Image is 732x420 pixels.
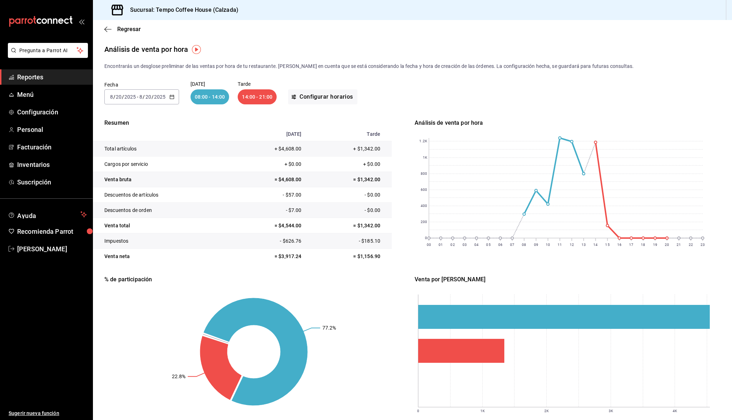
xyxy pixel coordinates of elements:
[93,157,234,172] td: Cargos por servicio
[421,188,427,192] text: 600
[117,26,141,33] span: Regresar
[417,409,419,413] text: 0
[110,94,113,100] input: --
[415,119,713,127] div: Análisis de venta por hora
[79,19,84,24] button: open_drawer_menu
[5,52,88,59] a: Pregunta a Parrot AI
[288,89,357,104] button: Configurar horarios
[234,203,306,218] td: - $7.00
[609,409,613,413] text: 3K
[17,90,87,99] span: Menú
[558,243,562,247] text: 11
[423,156,427,160] text: 1K
[93,172,234,187] td: Venta bruta
[306,157,392,172] td: + $0.00
[474,243,479,247] text: 04
[306,187,392,203] td: - $0.00
[522,243,526,247] text: 08
[534,243,538,247] text: 09
[480,409,485,413] text: 1K
[17,227,87,236] span: Recomienda Parrot
[306,141,392,157] td: + $1,342.00
[93,141,234,157] td: Total artículos
[124,6,238,14] h3: Sucursal: Tempo Coffee House (Calzada)
[570,243,574,247] text: 12
[463,243,467,247] text: 03
[234,233,306,249] td: - $626.76
[8,43,88,58] button: Pregunta a Parrot AI
[510,243,514,247] text: 07
[93,203,234,218] td: Descuentos de orden
[234,141,306,157] td: + $4,608.00
[17,142,87,152] span: Facturación
[421,204,427,208] text: 400
[93,187,234,203] td: Descuentos de artículos
[306,218,392,233] td: = $1,342.00
[582,243,586,247] text: 13
[93,233,234,249] td: Impuestos
[154,94,166,100] input: ----
[641,243,646,247] text: 18
[629,243,633,247] text: 17
[238,89,277,104] div: 14:00 - 21:00
[17,125,87,134] span: Personal
[544,409,549,413] text: 2K
[421,172,427,176] text: 800
[234,157,306,172] td: + $0.00
[306,127,392,141] th: Tarde
[234,172,306,187] td: = $4,608.00
[234,127,306,141] th: [DATE]
[17,160,87,169] span: Inventarios
[451,243,455,247] text: 02
[139,94,143,100] input: --
[9,410,87,417] span: Sugerir nueva función
[593,243,598,247] text: 14
[439,243,443,247] text: 01
[104,82,179,87] label: Fecha
[122,94,124,100] span: /
[673,409,677,413] text: 4K
[115,94,122,100] input: --
[93,249,234,264] td: Venta neta
[17,107,87,117] span: Configuración
[306,203,392,218] td: - $0.00
[152,94,154,100] span: /
[93,119,392,127] p: Resumen
[17,244,87,254] span: [PERSON_NAME]
[104,275,403,284] div: % de participación
[192,45,201,54] img: Tooltip marker
[425,236,427,240] text: 0
[137,94,138,100] span: -
[104,44,188,55] div: Análisis de venta por hora
[665,243,669,247] text: 20
[234,218,306,233] td: = $4,544.00
[306,249,392,264] td: = $1,156.90
[421,220,427,224] text: 200
[17,72,87,82] span: Reportes
[322,325,336,331] text: 77.2%
[17,210,78,219] span: Ayuda
[191,89,229,104] div: 08:00 - 14:00
[234,249,306,264] td: = $3,917.24
[238,81,277,87] p: Tarde
[677,243,681,247] text: 21
[498,243,503,247] text: 06
[172,374,186,380] text: 22.8%
[617,243,622,247] text: 16
[427,243,431,247] text: 00
[701,243,705,247] text: 23
[145,94,152,100] input: --
[17,177,87,187] span: Suscripción
[93,218,234,233] td: Venta total
[420,139,427,143] text: 1.2K
[605,243,610,247] text: 15
[234,187,306,203] td: - $57.00
[415,275,713,284] div: Venta por [PERSON_NAME]
[306,172,392,187] td: = $1,342.00
[19,47,77,54] span: Pregunta a Parrot AI
[306,233,392,249] td: - $185.10
[104,26,141,33] button: Regresar
[143,94,145,100] span: /
[689,243,693,247] text: 22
